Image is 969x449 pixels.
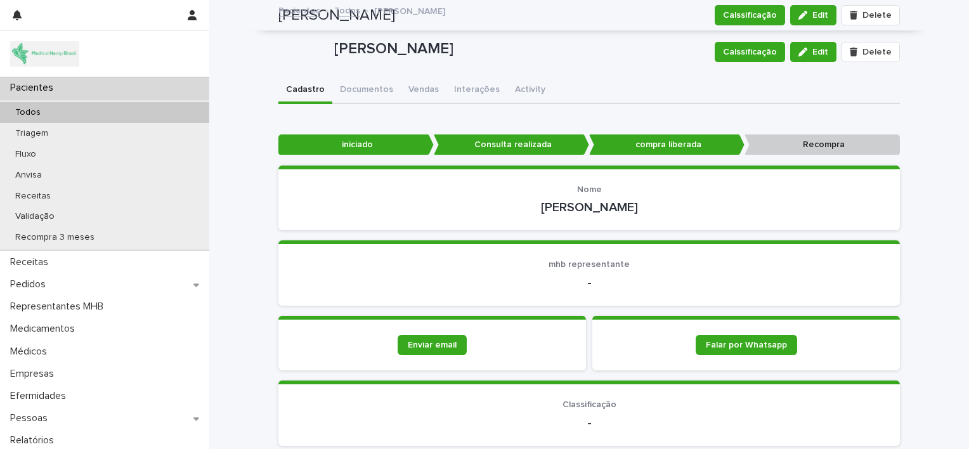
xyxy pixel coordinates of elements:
span: Delete [862,48,892,56]
p: Todos [5,107,51,118]
p: Efermidades [5,390,76,402]
span: Edit [812,48,828,56]
p: Recompra 3 meses [5,232,105,243]
button: Calssificação [715,42,785,62]
button: Documentos [332,77,401,104]
p: Pessoas [5,412,58,424]
span: Falar por Whatsapp [706,341,787,349]
p: [PERSON_NAME] [294,200,885,215]
button: Activity [507,77,553,104]
p: iniciado [278,134,434,155]
button: Delete [842,42,900,62]
p: Anvisa [5,170,52,181]
p: Receitas [5,256,58,268]
p: Validação [5,211,65,222]
span: Enviar email [408,341,457,349]
p: Triagem [5,128,58,139]
p: Consulta realizada [434,134,589,155]
p: Relatórios [5,434,64,446]
button: Interações [446,77,507,104]
p: - [294,415,885,431]
p: [PERSON_NAME] [334,40,705,58]
span: Nome [577,185,602,194]
p: compra liberada [589,134,745,155]
button: Edit [790,42,836,62]
span: Calssificação [723,46,777,58]
span: mhb representante [549,260,630,269]
a: Enviar email [398,335,467,355]
p: - [294,275,885,290]
p: Fluxo [5,149,46,160]
img: 4SJayOo8RSQX0lnsmxob [10,41,79,67]
a: Pacientes [278,3,320,17]
a: Falar por Whatsapp [696,335,797,355]
p: Pacientes [5,82,63,94]
p: Medicamentos [5,323,85,335]
p: Médicos [5,346,57,358]
button: Vendas [401,77,446,104]
p: Empresas [5,368,64,380]
p: Receitas [5,191,61,202]
p: Pedidos [5,278,56,290]
span: Classificação [563,400,616,409]
button: Cadastro [278,77,332,104]
p: [PERSON_NAME] [374,3,445,17]
a: Todos [334,3,360,17]
p: Recompra [745,134,900,155]
p: Representantes MHB [5,301,114,313]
